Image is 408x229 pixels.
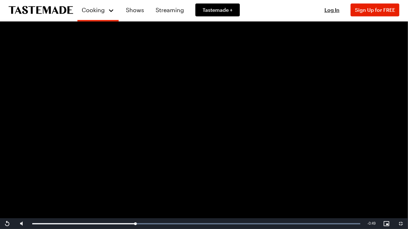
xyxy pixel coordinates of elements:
button: Exit Fullscreen [394,218,408,229]
span: Cooking [82,6,105,13]
span: Tastemade + [203,6,233,14]
button: Sign Up for FREE [351,4,399,16]
span: Sign Up for FREE [355,7,395,13]
span: Log In [324,7,340,13]
div: Progress Bar [32,223,360,224]
a: Tastemade + [195,4,240,16]
span: - [367,221,369,225]
a: To Tastemade Home Page [9,6,73,14]
span: 0:49 [369,221,376,225]
button: Mute [14,218,29,229]
button: Log In [318,6,346,14]
button: Picture-in-Picture [379,218,394,229]
button: Cooking [82,3,114,17]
